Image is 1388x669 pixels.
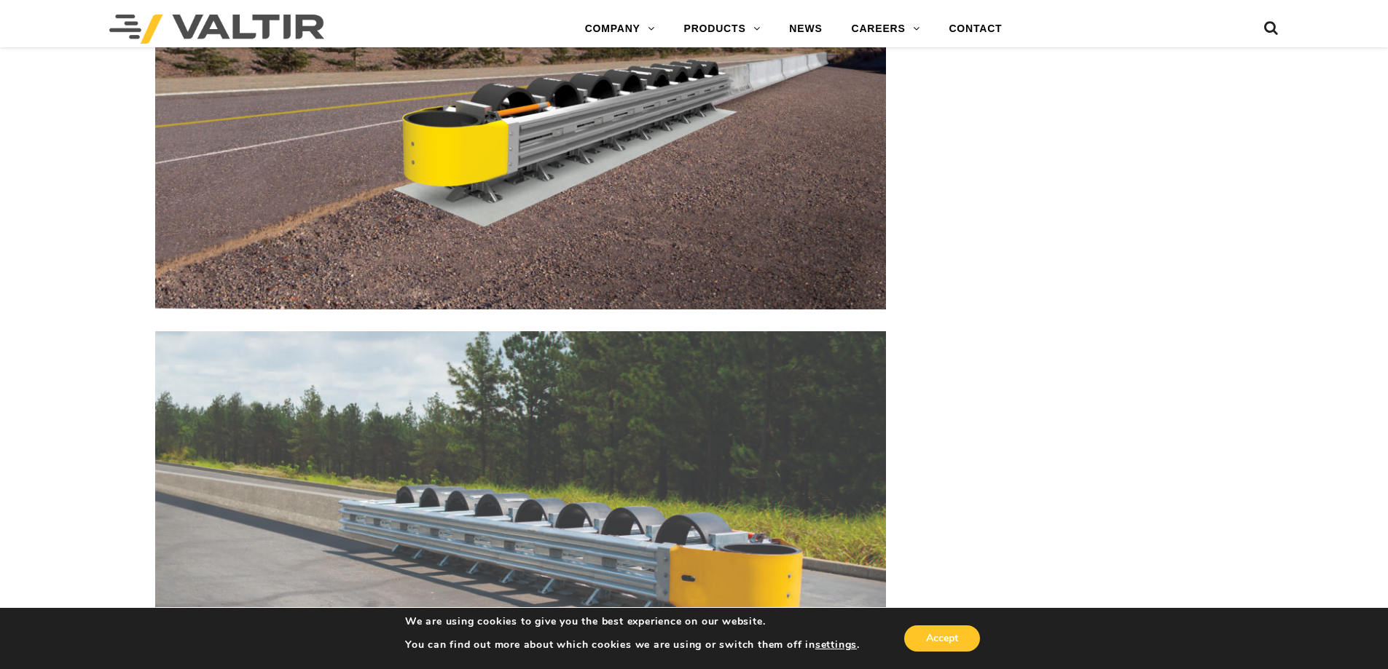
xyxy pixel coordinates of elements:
[109,15,324,44] img: Valtir
[405,638,860,652] p: You can find out more about which cookies we are using or switch them off in .
[405,615,860,628] p: We are using cookies to give you the best experience on our website.
[670,15,775,44] a: PRODUCTS
[837,15,935,44] a: CAREERS
[775,15,836,44] a: NEWS
[904,625,980,652] button: Accept
[934,15,1016,44] a: CONTACT
[815,638,857,652] button: settings
[571,15,670,44] a: COMPANY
